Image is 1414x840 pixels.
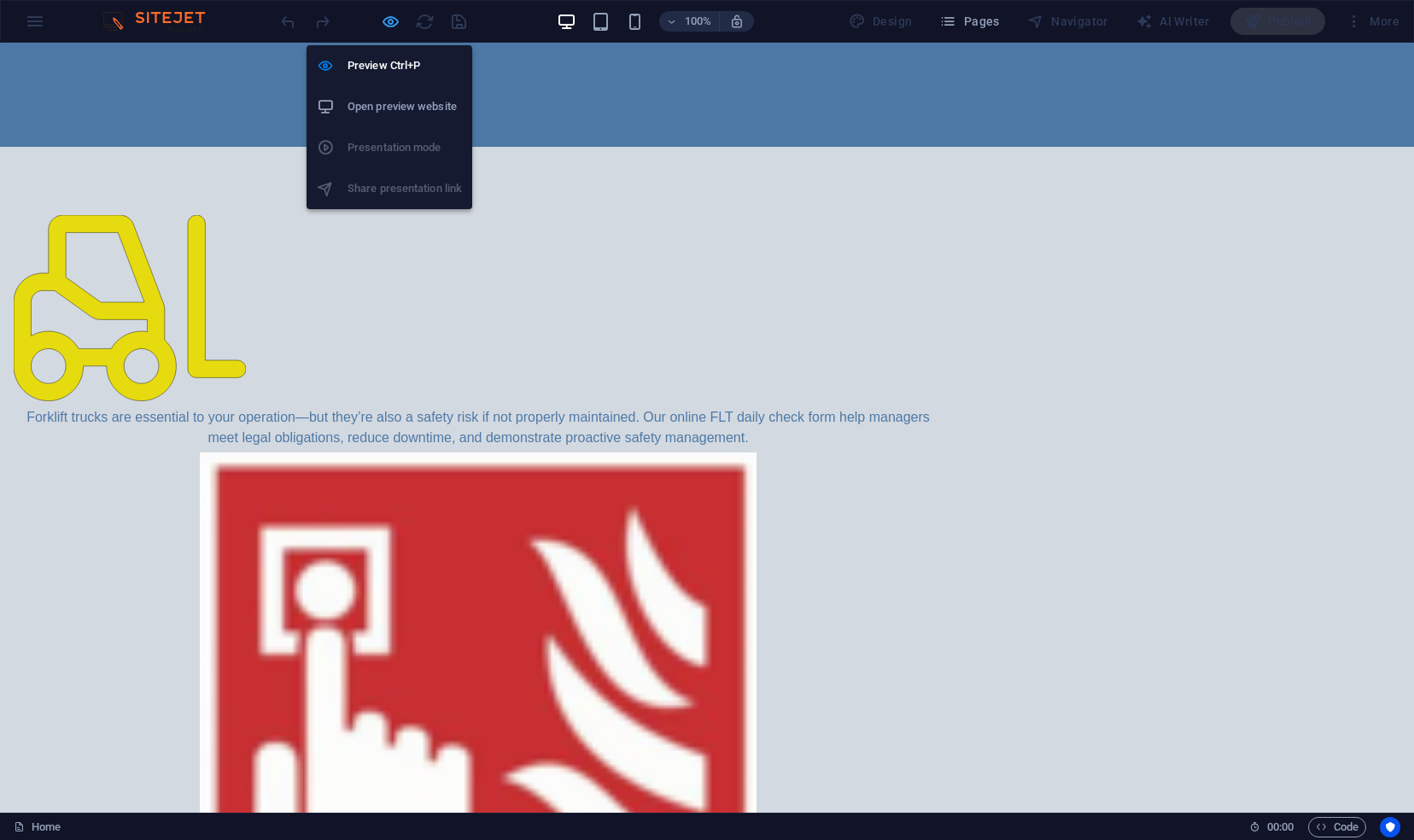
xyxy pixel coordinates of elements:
span: Forklift trucks are essential to your operation—but they’re also a safety risk if not properly ma... [26,367,930,402]
a: Click to cancel selection. Double-click to open Pages [14,817,61,837]
div: Design (Ctrl+Alt+Y) [842,8,920,35]
h6: Open preview website [348,96,462,117]
button: Pages [932,8,1006,35]
span: Code [1316,817,1358,837]
h6: Session time [1249,817,1294,837]
button: 100% [659,11,720,32]
img: Editor Logo [98,11,226,32]
span: : [1279,820,1282,833]
span: 00 00 [1267,817,1294,837]
span: Pages [939,13,999,30]
h6: 100% [685,11,712,32]
i: On resize automatically adjust zoom level to fit chosen device. [729,14,745,29]
h6: Preview Ctrl+P [348,55,462,76]
button: Code [1308,817,1366,837]
button: Usercentrics [1380,817,1400,837]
